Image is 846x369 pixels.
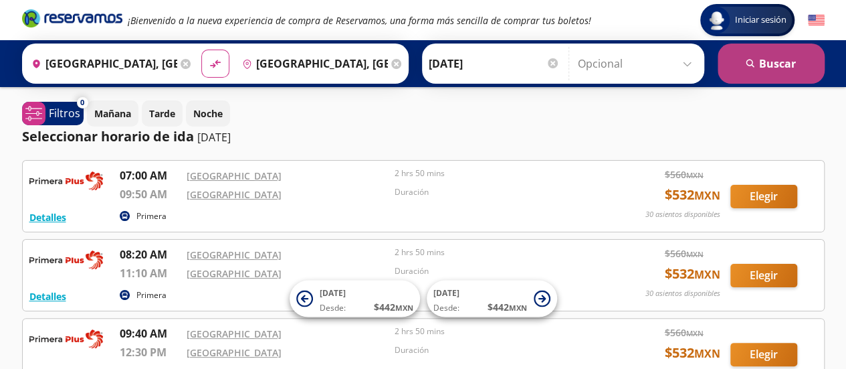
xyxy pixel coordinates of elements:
em: ¡Bienvenido a la nueva experiencia de compra de Reservamos, una forma más sencilla de comprar tus... [128,14,591,27]
p: 09:50 AM [120,186,180,202]
span: $ 560 [665,246,704,261]
p: 12:30 PM [120,344,180,360]
p: Tarde [149,106,175,121]
span: [DATE] [320,287,346,299]
button: Elegir [730,343,797,366]
small: MXN [509,303,527,313]
p: 2 hrs 50 mins [395,325,597,338]
p: 08:20 AM [120,246,180,263]
span: $ 532 [665,264,720,284]
p: [DATE] [197,129,231,145]
a: [GEOGRAPHIC_DATA] [187,327,282,340]
p: Primera [136,210,167,222]
a: [GEOGRAPHIC_DATA] [187,346,282,359]
img: RESERVAMOS [29,325,103,352]
small: MXN [686,249,704,259]
p: 09:40 AM [120,325,180,342]
span: $ 560 [665,167,704,181]
p: 2 hrs 50 mins [395,167,597,179]
span: $ 442 [374,300,413,314]
small: MXN [694,346,720,361]
p: 30 asientos disponibles [645,209,720,220]
p: 07:00 AM [120,167,180,183]
p: 11:10 AM [120,265,180,281]
button: 0Filtros [22,102,84,125]
span: Desde: [433,302,459,314]
button: Detalles [29,210,66,224]
a: Brand Logo [22,8,122,32]
small: MXN [694,188,720,203]
p: Duración [395,265,597,277]
a: [GEOGRAPHIC_DATA] [187,188,282,201]
i: Brand Logo [22,8,122,28]
button: English [808,12,825,29]
button: Buscar [718,44,825,84]
button: Detalles [29,289,66,303]
input: Buscar Destino [237,47,388,80]
small: MXN [694,267,720,282]
span: [DATE] [433,287,459,299]
input: Elegir Fecha [429,47,560,80]
small: MXN [686,170,704,180]
button: Tarde [142,100,183,127]
p: 2 hrs 50 mins [395,246,597,259]
input: Buscar Origen [26,47,177,80]
p: Mañana [94,106,131,121]
a: [GEOGRAPHIC_DATA] [187,169,282,182]
span: Desde: [320,302,346,314]
p: Filtros [49,105,80,121]
p: Seleccionar horario de ida [22,127,194,147]
p: Primera [136,289,167,301]
button: Elegir [730,264,797,287]
p: Duración [395,186,597,198]
button: [DATE]Desde:$442MXN [290,281,420,317]
span: $ 442 [488,300,527,314]
button: Elegir [730,185,797,208]
span: Iniciar sesión [730,13,792,27]
p: Noche [193,106,223,121]
button: Noche [186,100,230,127]
button: [DATE]Desde:$442MXN [427,281,557,317]
img: RESERVAMOS [29,167,103,194]
p: 30 asientos disponibles [645,288,720,299]
a: [GEOGRAPHIC_DATA] [187,248,282,261]
span: $ 532 [665,343,720,363]
span: 0 [80,97,84,108]
p: Duración [395,344,597,356]
small: MXN [395,303,413,313]
span: $ 532 [665,185,720,205]
button: Mañana [87,100,138,127]
input: Opcional [578,47,698,80]
small: MXN [686,328,704,338]
a: [GEOGRAPHIC_DATA] [187,267,282,280]
span: $ 560 [665,325,704,340]
img: RESERVAMOS [29,246,103,273]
